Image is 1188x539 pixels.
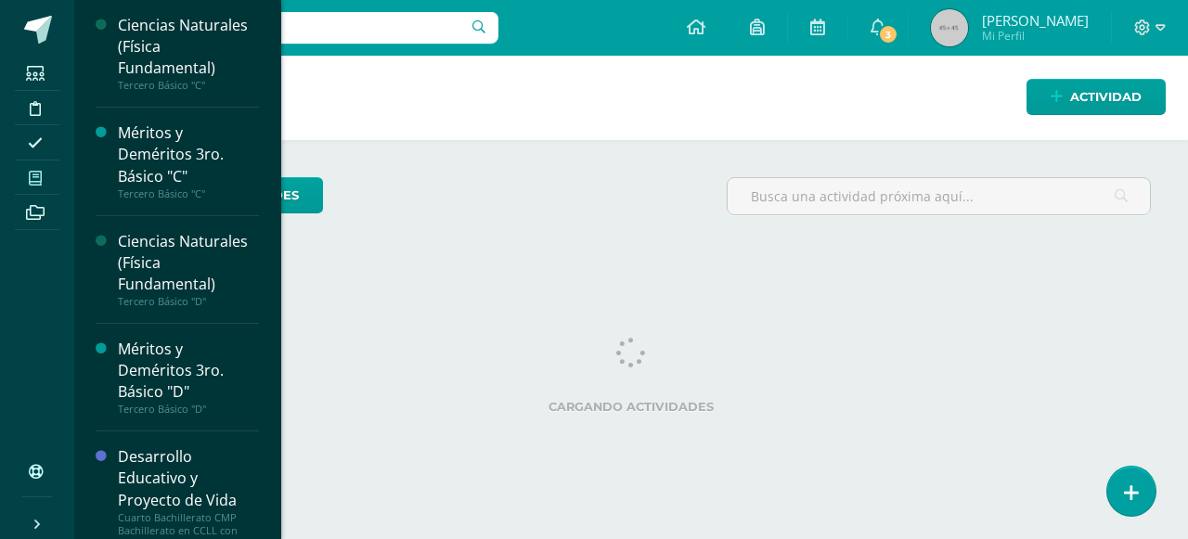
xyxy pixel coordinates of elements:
span: 3 [878,24,898,45]
img: 45x45 [931,9,968,46]
input: Busca un usuario... [86,12,498,44]
div: Tercero Básico "D" [118,403,259,416]
a: Actividad [1027,79,1166,115]
div: Ciencias Naturales (Física Fundamental) [118,231,259,295]
div: Tercero Básico "C" [118,79,259,92]
a: Méritos y Deméritos 3ro. Básico "C"Tercero Básico "C" [118,122,259,199]
div: Tercero Básico "C" [118,187,259,200]
a: Méritos y Deméritos 3ro. Básico "D"Tercero Básico "D" [118,339,259,416]
div: Méritos y Deméritos 3ro. Básico "D" [118,339,259,403]
input: Busca una actividad próxima aquí... [728,178,1150,214]
div: Desarrollo Educativo y Proyecto de Vida [118,446,259,510]
span: Mi Perfil [982,28,1089,44]
a: Ciencias Naturales (Física Fundamental)Tercero Básico "C" [118,15,259,92]
label: Cargando actividades [111,400,1151,414]
span: Actividad [1070,80,1142,114]
div: Tercero Básico "D" [118,295,259,308]
div: Méritos y Deméritos 3ro. Básico "C" [118,122,259,186]
h1: Actividades [97,56,1166,140]
a: Ciencias Naturales (Física Fundamental)Tercero Básico "D" [118,231,259,308]
div: Ciencias Naturales (Física Fundamental) [118,15,259,79]
span: [PERSON_NAME] [982,11,1089,30]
